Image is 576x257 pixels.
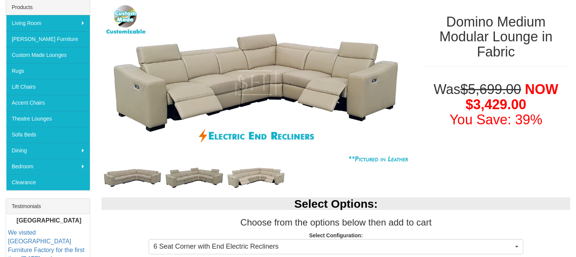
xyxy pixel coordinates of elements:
[6,111,90,127] a: Theatre Lounges
[102,218,570,227] h3: Choose from the options below then add to cart
[6,79,90,95] a: Lift Chairs
[6,95,90,111] a: Accent Chairs
[6,63,90,79] a: Rugs
[460,81,521,97] del: $5,699.00
[466,81,558,112] span: NOW $3,429.00
[6,31,90,47] a: [PERSON_NAME] Furniture
[154,242,514,252] span: 6 Seat Corner with End Electric Recliners
[16,208,82,224] b: Excellent Service from [GEOGRAPHIC_DATA]
[422,82,570,127] h1: Was
[6,158,90,174] a: Bedroom
[6,143,90,158] a: Dining
[422,14,570,60] h1: Domino Medium Modular Lounge in Fabric
[6,15,90,31] a: Living Room
[450,112,543,127] font: You Save: 39%
[6,127,90,143] a: Sofa Beds
[6,174,90,190] a: Clearance
[309,232,363,238] strong: Select Configuration:
[294,197,378,210] b: Select Options:
[149,239,524,254] button: 6 Seat Corner with End Electric Recliners
[6,199,90,214] div: Testimonials
[6,47,90,63] a: Custom Made Lounges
